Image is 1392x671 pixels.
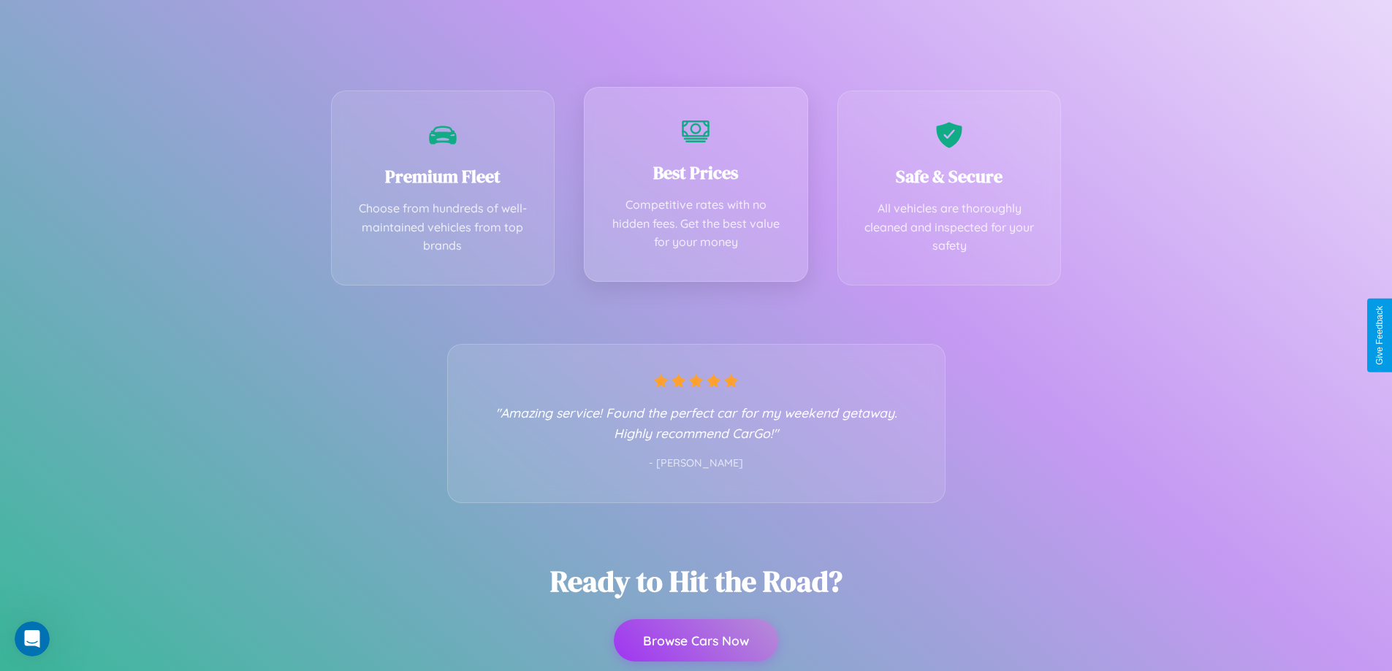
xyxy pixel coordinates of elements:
[614,619,778,662] button: Browse Cars Now
[15,621,50,656] iframe: Intercom live chat
[477,454,916,473] p: - [PERSON_NAME]
[1374,306,1385,365] div: Give Feedback
[606,161,786,185] h3: Best Prices
[477,402,916,443] p: "Amazing service! Found the perfect car for my weekend getaway. Highly recommend CarGo!"
[860,164,1039,188] h3: Safe & Secure
[354,199,533,256] p: Choose from hundreds of well-maintained vehicles from top brands
[606,196,786,252] p: Competitive rates with no hidden fees. Get the best value for your money
[550,561,843,601] h2: Ready to Hit the Road?
[860,199,1039,256] p: All vehicles are thoroughly cleaned and inspected for your safety
[354,164,533,188] h3: Premium Fleet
